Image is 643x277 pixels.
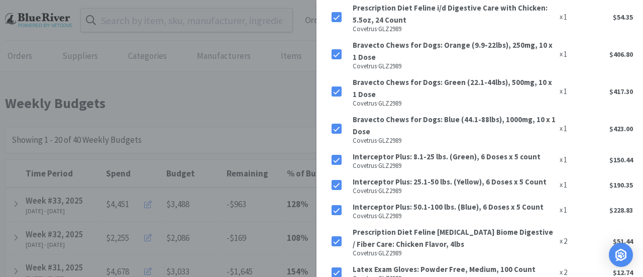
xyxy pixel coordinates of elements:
[560,154,582,166] div: x
[353,250,556,256] p: Covetrus · GLZ2989
[353,3,548,25] strong: Prescription Diet Feline i/d Digestive Care with Chicken: 5.5oz, 24 Count
[563,85,567,98] p: 1
[609,206,633,215] span: $228.83
[353,40,553,62] strong: Bravecto Chews for Dogs: Orange (9.9-22lbs), 250mg, 10 x 1 Dose
[560,179,582,191] div: x
[353,138,556,144] p: Covetrus · GLZ2989
[613,13,633,22] span: $54.35
[353,264,535,274] strong: Latex Exam Gloves: Powder Free, Medium, 100 Count
[353,188,556,194] p: Covetrus · GLZ2989
[353,202,544,212] strong: Interceptor Plus: 50.1-100 lbs. (Blue), 6 Doses x 5 Count
[353,227,553,249] strong: Prescription Diet Feline [MEDICAL_DATA] Biome Digestive / Fiber Care: Chicken Flavor, 4lbs
[563,11,567,23] p: 1
[353,63,556,69] p: Covetrus · GLZ2989
[563,123,567,135] p: 1
[563,154,567,166] p: 1
[560,123,582,135] div: x
[609,124,633,133] span: $423.00
[560,85,582,98] div: x
[560,204,582,216] div: x
[609,243,633,267] div: Open Intercom Messenger
[563,235,567,247] p: 2
[609,155,633,164] span: $150.44
[353,77,552,99] strong: Bravecto Chews for Dogs: Green (22.1-44lbs), 500mg, 10 x 1 Dose
[353,152,541,161] strong: Interceptor Plus: 8.1-25 lbs. (Green), 6 Doses x 5 count
[563,179,567,191] p: 1
[353,177,547,187] strong: Interceptor Plus: 25.1-50 lbs. (Yellow), 6 Doses x 5 Count
[609,50,633,59] span: $406.80
[609,180,633,190] span: $190.35
[353,163,556,169] p: Covetrus · GLZ2989
[563,204,567,216] p: 1
[563,48,567,60] p: 1
[560,235,582,247] div: x
[353,115,556,136] strong: Bravecto Chews for Dogs: Blue (44.1-88lbs), 1000mg, 10 x 1 Dose
[353,26,556,32] p: Covetrus · GLZ2989
[353,101,556,107] p: Covetrus · GLZ2989
[613,268,633,277] span: $12.74
[560,11,582,23] div: x
[613,237,633,246] span: $51.44
[560,48,582,60] div: x
[609,87,633,96] span: $417.30
[353,213,556,219] p: Covetrus · GLZ2989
